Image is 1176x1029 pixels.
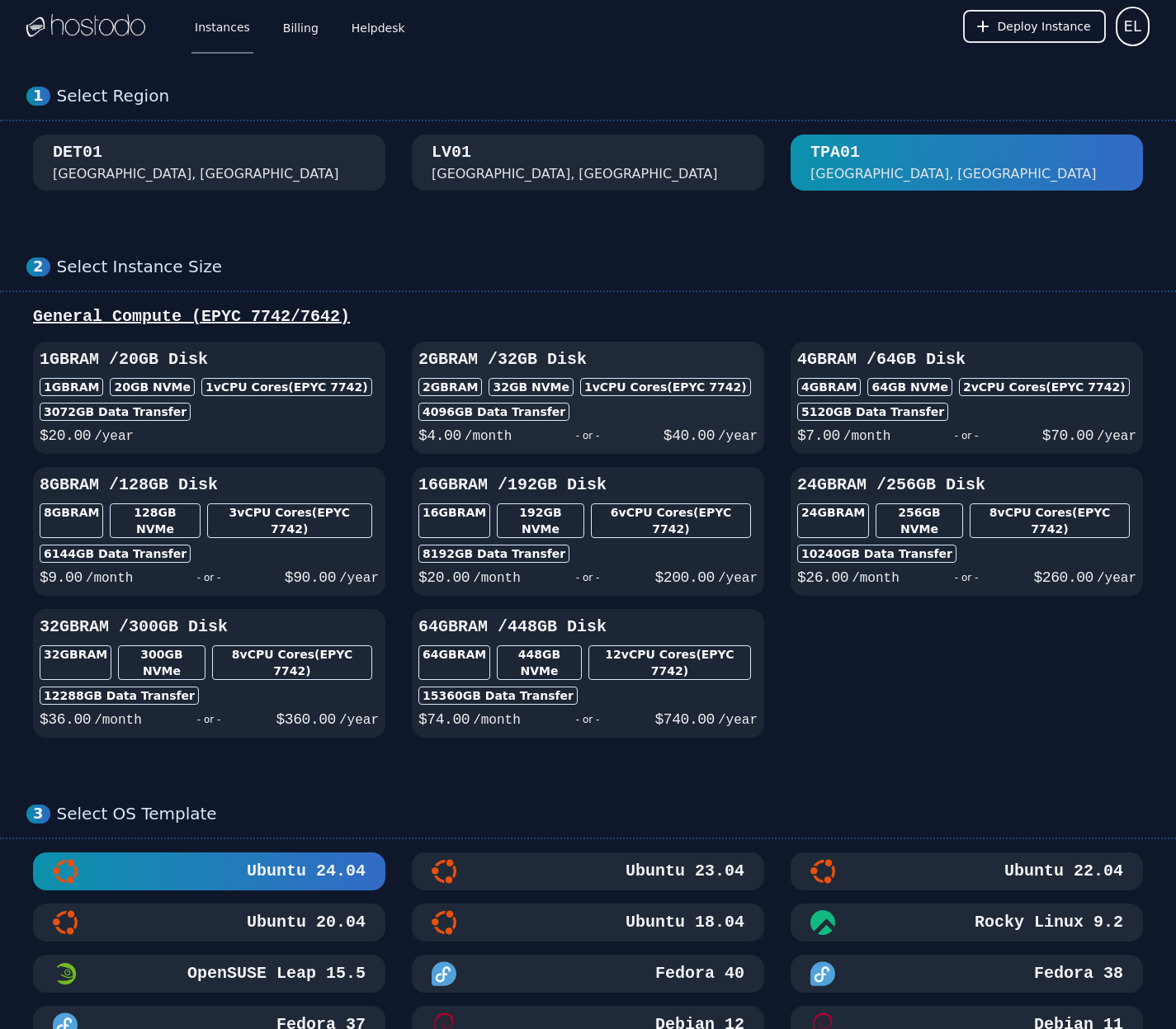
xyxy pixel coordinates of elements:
[339,713,379,728] span: /year
[33,904,385,942] button: Ubuntu 20.04Ubuntu 20.04
[1097,571,1136,586] span: /year
[971,911,1123,934] h3: Rocky Linux 9.2
[412,904,764,942] button: Ubuntu 18.04Ubuntu 18.04
[86,571,134,586] span: /month
[26,257,50,276] div: 2
[664,427,715,444] span: $ 40.00
[26,87,50,106] div: 1
[40,378,103,396] div: 1GB RAM
[94,429,134,444] span: /year
[57,86,1150,106] div: Select Region
[40,403,191,421] div: 3072 GB Data Transfer
[432,141,471,164] div: LV01
[26,805,50,824] div: 3
[33,467,385,596] button: 8GBRAM /128GB Disk8GBRAM128GB NVMe3vCPU Cores(EPYC 7742)6144GB Data Transfer$9.00/month- or -$90....
[212,645,372,680] div: 8 vCPU Cores (EPYC 7742)
[797,503,869,538] div: 24GB RAM
[998,18,1091,35] span: Deploy Instance
[1034,569,1093,586] span: $ 260.00
[26,14,145,39] img: Logo
[418,687,578,705] div: 15360 GB Data Transfer
[412,467,764,596] button: 16GBRAM /192GB Disk16GBRAM192GB NVMe6vCPU Cores(EPYC 7742)8192GB Data Transfer$20.00/month- or -$...
[40,569,83,586] span: $ 9.00
[418,378,482,396] div: 2GB RAM
[810,910,835,935] img: Rocky Linux 9.2
[797,545,956,563] div: 10240 GB Data Transfer
[797,427,840,444] span: $ 7.00
[412,342,764,454] button: 2GBRAM /32GB Disk2GBRAM32GB NVMe1vCPU Cores(EPYC 7742)4096GB Data Transfer$4.00/month- or -$40.00...
[412,852,764,890] button: Ubuntu 23.04Ubuntu 23.04
[26,305,1150,328] div: General Compute (EPYC 7742/7642)
[57,257,1150,277] div: Select Instance Size
[465,429,512,444] span: /month
[797,378,861,396] div: 4GB RAM
[797,403,948,421] div: 5120 GB Data Transfer
[797,569,848,586] span: $ 26.00
[33,955,385,993] button: OpenSUSE Leap 15.5 MinimalOpenSUSE Leap 15.5
[418,474,758,497] h3: 16GB RAM / 192 GB Disk
[142,708,276,731] div: - or -
[791,135,1143,191] button: TPA01 [GEOGRAPHIC_DATA], [GEOGRAPHIC_DATA]
[418,616,758,639] h3: 64GB RAM / 448 GB Disk
[791,342,1143,454] button: 4GBRAM /64GB Disk4GBRAM64GB NVMe2vCPU Cores(EPYC 7742)5120GB Data Transfer$7.00/month- or -$70.00...
[797,474,1136,497] h3: 24GB RAM / 256 GB Disk
[53,910,78,935] img: Ubuntu 20.04
[791,904,1143,942] button: Rocky Linux 9.2Rocky Linux 9.2
[622,911,744,934] h3: Ubuntu 18.04
[718,713,758,728] span: /year
[207,503,373,538] div: 3 vCPU Cores (EPYC 7742)
[890,424,1041,447] div: - or -
[876,503,963,538] div: 256 GB NVMe
[110,503,200,538] div: 128 GB NVMe
[243,860,366,883] h3: Ubuntu 24.04
[791,467,1143,596] button: 24GBRAM /256GB Disk24GBRAM256GB NVMe8vCPU Cores(EPYC 7742)10240GB Data Transfer$26.00/month- or -...
[53,859,78,884] img: Ubuntu 24.04
[133,566,284,589] div: - or -
[94,713,142,728] span: /month
[521,708,655,731] div: - or -
[418,348,758,371] h3: 2GB RAM / 32 GB Disk
[797,348,1136,371] h3: 4GB RAM / 64 GB Disk
[418,503,490,538] div: 16GB RAM
[40,474,379,497] h3: 8GB RAM / 128 GB Disk
[580,378,751,396] div: 1 vCPU Cores (EPYC 7742)
[412,609,764,738] button: 64GBRAM /448GB Disk64GBRAM448GB NVMe12vCPU Cores(EPYC 7742)15360GB Data Transfer$74.00/month- or ...
[40,616,379,639] h3: 32GB RAM / 300 GB Disk
[201,378,372,396] div: 1 vCPU Cores (EPYC 7742)
[418,427,461,444] span: $ 4.00
[184,962,366,985] h3: OpenSUSE Leap 15.5
[963,10,1106,43] button: Deploy Instance
[40,348,379,371] h3: 1GB RAM / 20 GB Disk
[497,645,582,680] div: 448 GB NVMe
[1001,860,1123,883] h3: Ubuntu 22.04
[473,713,521,728] span: /month
[718,571,758,586] span: /year
[432,961,456,986] img: Fedora 40
[655,711,715,728] span: $ 740.00
[810,164,1097,184] div: [GEOGRAPHIC_DATA], [GEOGRAPHIC_DATA]
[959,378,1130,396] div: 2 vCPU Cores (EPYC 7742)
[418,645,490,680] div: 64GB RAM
[40,545,191,563] div: 6144 GB Data Transfer
[810,859,835,884] img: Ubuntu 22.04
[418,711,470,728] span: $ 74.00
[276,711,336,728] span: $ 360.00
[418,569,470,586] span: $ 20.00
[512,424,663,447] div: - or -
[118,645,205,680] div: 300 GB NVMe
[1116,7,1150,46] button: User menu
[521,566,655,589] div: - or -
[40,645,111,680] div: 32GB RAM
[588,645,751,680] div: 12 vCPU Cores (EPYC 7742)
[110,378,195,396] div: 20 GB NVMe
[53,141,102,164] div: DET01
[40,503,103,538] div: 8GB RAM
[40,687,199,705] div: 12288 GB Data Transfer
[412,955,764,993] button: Fedora 40Fedora 40
[1031,962,1123,985] h3: Fedora 38
[57,804,1150,824] div: Select OS Template
[489,378,574,396] div: 32 GB NVMe
[970,503,1130,538] div: 8 vCPU Cores (EPYC 7742)
[40,711,91,728] span: $ 36.00
[53,164,339,184] div: [GEOGRAPHIC_DATA], [GEOGRAPHIC_DATA]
